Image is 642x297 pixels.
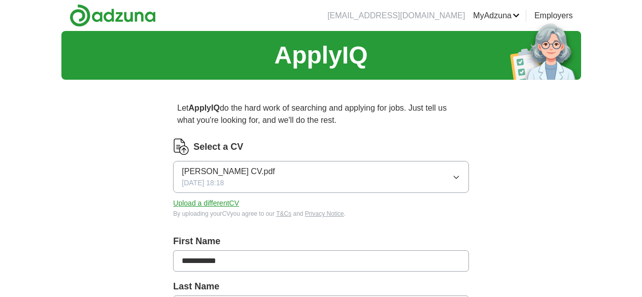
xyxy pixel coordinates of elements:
[70,4,156,27] img: Adzuna logo
[473,10,520,22] a: MyAdzuna
[173,209,468,218] div: By uploading your CV you agree to our and .
[182,178,224,188] span: [DATE] 18:18
[189,104,220,112] strong: ApplyIQ
[173,98,468,130] p: Let do the hard work of searching and applying for jobs. Just tell us what you're looking for, an...
[274,37,367,74] h1: ApplyIQ
[173,161,468,193] button: [PERSON_NAME] CV.pdf[DATE] 18:18
[276,210,291,217] a: T&Cs
[534,10,573,22] a: Employers
[173,235,468,248] label: First Name
[182,166,275,178] span: [PERSON_NAME] CV.pdf
[173,280,468,293] label: Last Name
[173,198,239,209] button: Upload a differentCV
[173,139,189,155] img: CV Icon
[305,210,344,217] a: Privacy Notice
[327,10,465,22] li: [EMAIL_ADDRESS][DOMAIN_NAME]
[193,140,243,154] label: Select a CV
